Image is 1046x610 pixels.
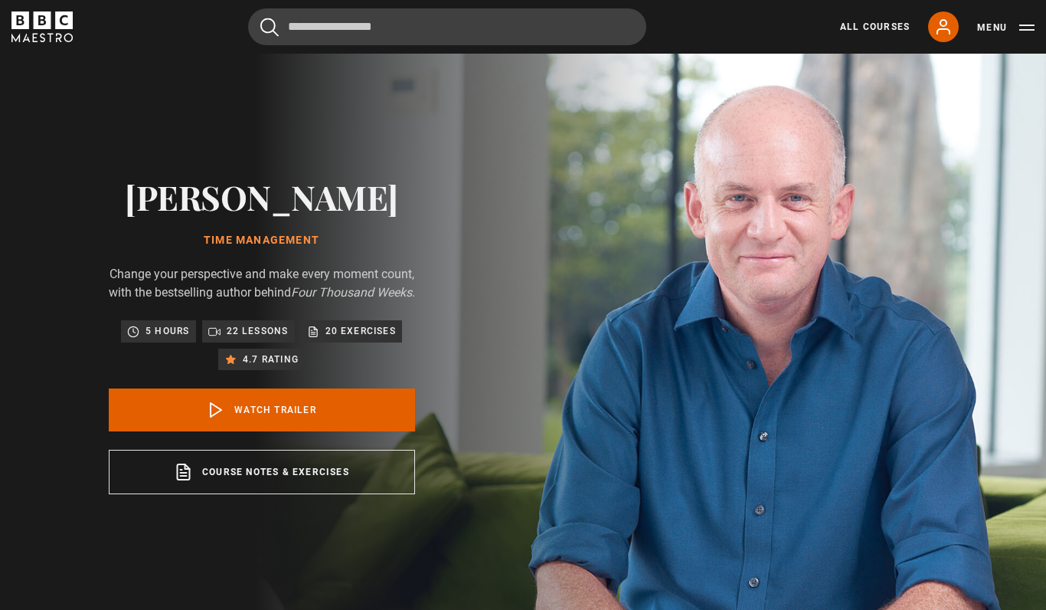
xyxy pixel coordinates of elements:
svg: BBC Maestro [11,11,73,42]
input: Search [248,8,646,45]
i: Four Thousand Weeks [291,285,412,300]
h2: [PERSON_NAME] [109,177,415,216]
a: Watch Trailer [109,389,415,431]
p: Change your perspective and make every moment count, with the bestselling author behind . [109,265,415,302]
a: All Courses [840,20,910,34]
button: Submit the search query [260,18,279,37]
p: 20 exercises [325,323,396,339]
button: Toggle navigation [977,20,1035,35]
p: 4.7 rating [243,352,299,367]
h1: Time Management [109,234,415,247]
p: 5 hours [145,323,189,339]
a: Course notes & exercises [109,450,415,494]
p: 22 lessons [227,323,289,339]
